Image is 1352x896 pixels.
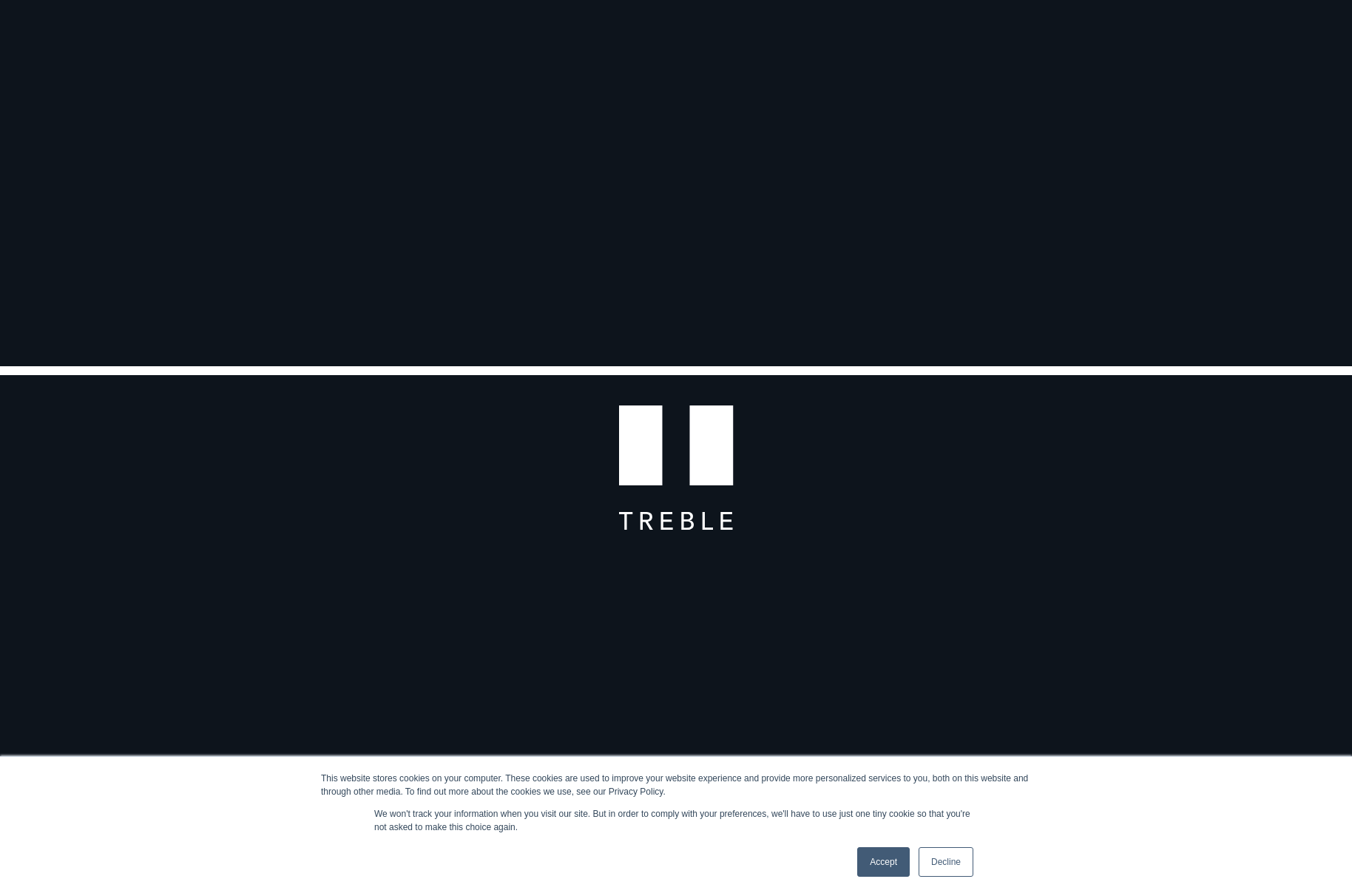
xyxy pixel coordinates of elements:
[619,366,734,530] img: T
[919,847,973,877] a: Decline
[857,847,910,877] a: Accept
[374,807,978,834] p: We won't track your information when you visit our site. But in order to comply with your prefere...
[321,772,1031,798] div: This website stores cookies on your computer. These cookies are used to improve your website expe...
